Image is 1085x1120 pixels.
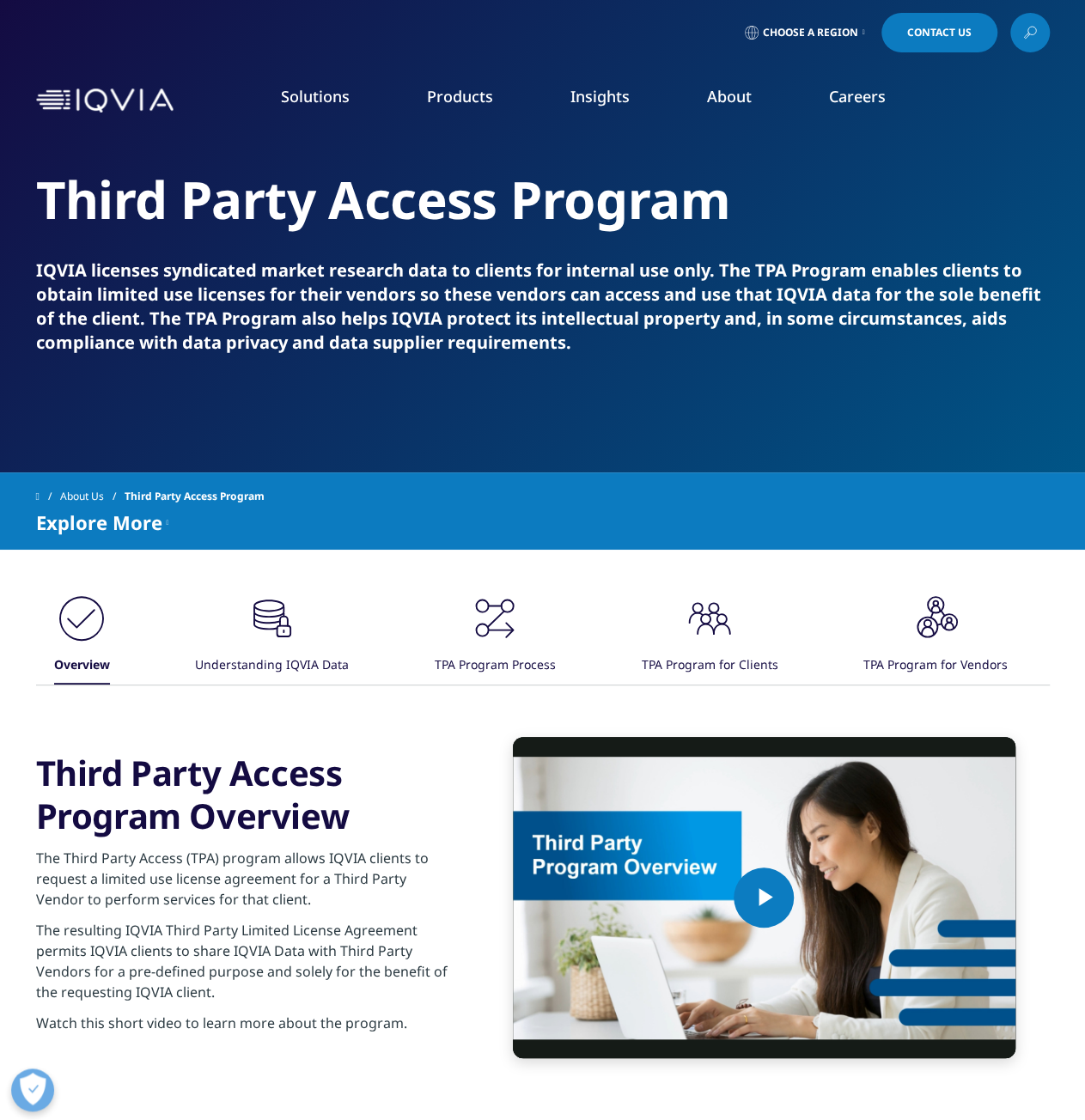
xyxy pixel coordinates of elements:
[570,86,630,107] a: Insights
[36,1013,453,1044] p: Watch this short video to learn more about the program.
[192,593,349,685] button: Understanding IQVIA Data
[427,86,493,107] a: Products
[180,60,1050,141] nav: Primary
[734,867,794,928] button: Play Video
[36,259,1050,355] div: IQVIA licenses syndicated market research data to clients for internal use only. The TPA Program ...
[36,512,162,533] span: Explore More
[11,1068,54,1111] button: Open Preferences
[195,648,349,685] div: Understanding IQVIA Data
[642,648,778,685] div: TPA Program for Clients
[36,920,453,1013] p: The resulting IQVIA Third Party Limited License Agreement permits IQVIA clients to share IQVIA Da...
[863,648,1008,685] div: TPA Program for Vendors
[881,13,997,52] a: Contact Us
[36,88,174,113] img: IQVIA Healthcare Information Technology and Pharma Clinical Research Company
[829,86,886,107] a: Careers
[435,648,556,685] div: TPA Program Process
[36,848,453,920] p: The Third Party Access (TPA) program allows IQVIA clients to request a limited use license agreem...
[907,27,972,38] span: Contact Us
[36,752,453,837] h3: Third Party Access Program Overview
[281,86,350,107] a: Solutions
[707,86,752,107] a: About
[639,593,778,685] button: TPA Program for Clients
[54,648,110,685] div: Overview
[513,737,1015,1058] video-js: Video Player
[125,481,265,512] span: Third Party Access Program
[60,481,125,512] a: About Us
[52,593,110,685] button: Overview
[763,26,858,40] span: Choose a Region
[861,593,1008,685] button: TPA Program for Vendors
[432,593,556,685] button: TPA Program Process
[36,167,1050,232] h2: Third Party Access Program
